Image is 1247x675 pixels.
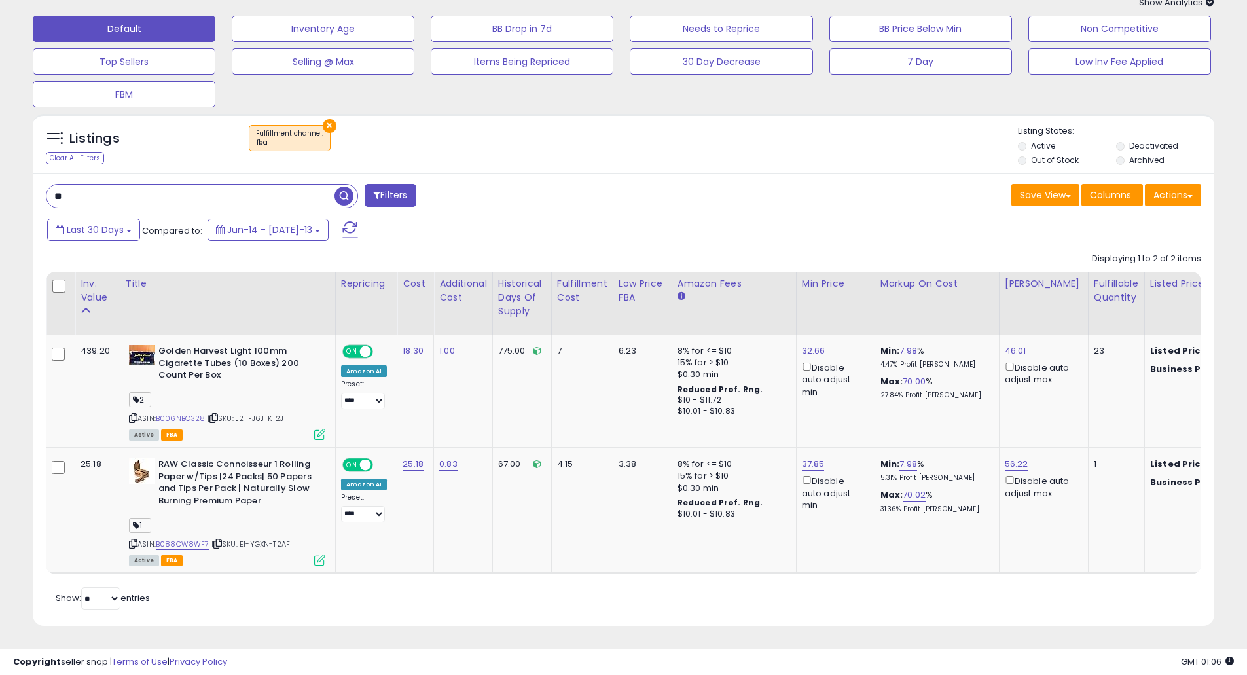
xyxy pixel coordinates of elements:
button: BB Drop in 7d [431,16,613,42]
div: ASIN: [129,345,325,439]
div: Preset: [341,493,387,522]
div: Repricing [341,277,391,291]
b: Max: [880,375,903,388]
button: FBM [33,81,215,107]
b: Business Price: [1150,363,1222,375]
button: Low Inv Fee Applied [1028,48,1211,75]
div: % [880,458,989,483]
div: Amazon AI [341,479,387,490]
div: % [880,345,989,369]
div: $0.30 min [678,369,786,380]
div: Min Price [802,277,869,291]
b: Business Price: [1150,476,1222,488]
span: FBA [161,429,183,441]
div: % [880,376,989,400]
button: Needs to Reprice [630,16,812,42]
span: 2 [129,392,151,407]
button: Inventory Age [232,16,414,42]
button: 7 Day [829,48,1012,75]
div: $0.30 min [678,483,786,494]
span: Jun-14 - [DATE]-13 [227,223,312,236]
a: 25.18 [403,458,424,471]
button: Columns [1081,184,1143,206]
b: Max: [880,488,903,501]
a: 32.66 [802,344,825,357]
p: Listing States: [1018,125,1214,137]
div: Inv. value [81,277,115,304]
a: 70.00 [903,375,926,388]
div: 1 [1094,458,1134,470]
div: 8% for <= $10 [678,345,786,357]
div: Low Price FBA [619,277,666,304]
div: Displaying 1 to 2 of 2 items [1092,253,1201,265]
div: 23 [1094,345,1134,357]
label: Active [1031,140,1055,151]
div: $10 - $11.72 [678,395,786,406]
a: 7.98 [899,458,917,471]
label: Out of Stock [1031,155,1079,166]
div: Disable auto adjust max [1005,473,1078,499]
button: Selling @ Max [232,48,414,75]
button: Jun-14 - [DATE]-13 [208,219,329,241]
div: Title [126,277,330,291]
span: FBA [161,555,183,566]
p: 5.31% Profit [PERSON_NAME] [880,473,989,483]
button: Items Being Repriced [431,48,613,75]
button: × [323,119,336,133]
a: Terms of Use [112,655,168,668]
span: Show: entries [56,592,150,604]
div: Disable auto adjust min [802,360,865,398]
span: 2025-08-13 01:06 GMT [1181,655,1234,668]
div: 775.00 [498,345,541,357]
div: Historical Days Of Supply [498,277,546,318]
a: 1.00 [439,344,455,357]
b: Min: [880,458,900,470]
label: Archived [1129,155,1165,166]
span: | SKU: J2-FJ6J-KT2J [208,413,283,424]
span: OFF [371,460,392,471]
a: 70.02 [903,488,926,502]
th: The percentage added to the cost of goods (COGS) that forms the calculator for Min & Max prices. [875,272,999,335]
div: $10.01 - $10.83 [678,509,786,520]
span: All listings currently available for purchase on Amazon [129,555,159,566]
a: 0.83 [439,458,458,471]
button: Save View [1011,184,1079,206]
span: OFF [371,346,392,357]
b: Min: [880,344,900,357]
span: Columns [1090,189,1131,202]
span: Last 30 Days [67,223,124,236]
b: Golden Harvest Light 100mm Cigarette Tubes (10 Boxes) 200 Count Per Box [158,345,317,385]
p: 31.36% Profit [PERSON_NAME] [880,505,989,514]
span: Compared to: [142,225,202,237]
div: [PERSON_NAME] [1005,277,1083,291]
div: seller snap | | [13,656,227,668]
div: Clear All Filters [46,152,104,164]
span: | SKU: E1-YGXN-T2AF [211,539,290,549]
a: 46.01 [1005,344,1026,357]
div: 4.15 [557,458,603,470]
div: % [880,489,989,513]
div: Amazon Fees [678,277,791,291]
img: 51cUPDyO49L._SL40_.jpg [129,345,155,365]
a: 56.22 [1005,458,1028,471]
div: ASIN: [129,458,325,564]
b: Listed Price: [1150,344,1210,357]
div: fba [256,138,323,147]
div: Additional Cost [439,277,487,304]
div: 6.23 [619,345,662,357]
span: ON [344,346,360,357]
div: 8% for <= $10 [678,458,786,470]
div: Markup on Cost [880,277,994,291]
div: Disable auto adjust max [1005,360,1078,386]
a: Privacy Policy [170,655,227,668]
span: ON [344,460,360,471]
img: 41X-0sfwE+L._SL40_.jpg [129,458,155,484]
span: All listings currently available for purchase on Amazon [129,429,159,441]
button: Non Competitive [1028,16,1211,42]
a: B088CW8WF7 [156,539,209,550]
button: Default [33,16,215,42]
button: BB Price Below Min [829,16,1012,42]
a: 7.98 [899,344,917,357]
div: Fulfillable Quantity [1094,277,1139,304]
div: Fulfillment Cost [557,277,607,304]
